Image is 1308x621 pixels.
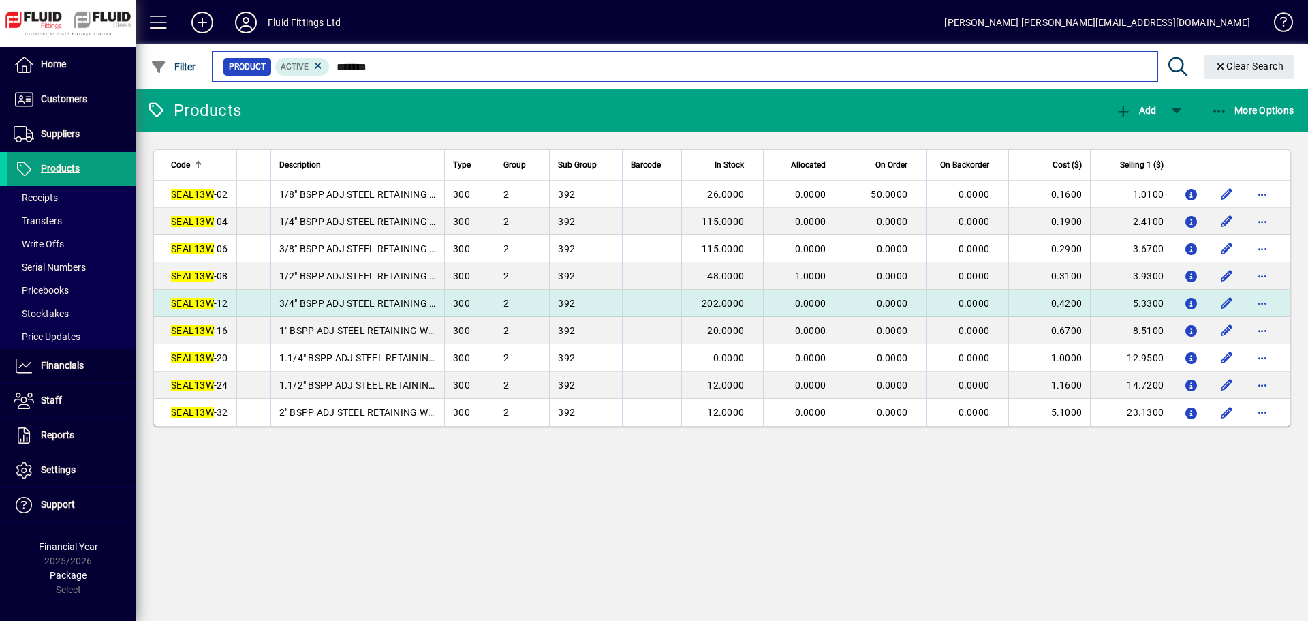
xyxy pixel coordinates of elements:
[7,302,136,325] a: Stocktakes
[41,128,80,139] span: Suppliers
[795,216,826,227] span: 0.0000
[1251,374,1273,396] button: More options
[1090,262,1172,290] td: 3.9300
[1251,265,1273,287] button: More options
[279,271,469,282] span: 1/2" BSPP ADJ STEEL RETAINING WASHER
[558,216,575,227] span: 392
[7,209,136,232] a: Transfers
[171,243,214,254] em: SEAL13W
[453,380,470,391] span: 300
[1008,262,1090,290] td: 0.3100
[171,380,214,391] em: SEAL13W
[171,189,214,200] em: SEAL13W
[7,349,136,383] a: Financials
[503,407,509,418] span: 2
[702,243,744,254] span: 115.0000
[41,163,80,174] span: Products
[171,157,228,172] div: Code
[1215,61,1284,72] span: Clear Search
[503,352,509,363] span: 2
[877,380,908,391] span: 0.0000
[171,271,228,282] span: -08
[713,352,745,363] span: 0.0000
[171,407,228,418] span: -32
[279,325,459,336] span: 1" BSPP ADJ STEEL RETAINING WASHER
[959,189,990,200] span: 0.0000
[503,189,509,200] span: 2
[7,453,136,487] a: Settings
[1251,402,1273,423] button: More options
[503,298,509,309] span: 2
[171,216,228,227] span: -04
[14,262,86,273] span: Serial Numbers
[1251,347,1273,369] button: More options
[229,60,266,74] span: Product
[877,216,908,227] span: 0.0000
[1008,372,1090,399] td: 1.1600
[503,157,542,172] div: Group
[1216,402,1238,423] button: Edit
[279,157,437,172] div: Description
[1216,374,1238,396] button: Edit
[940,157,989,172] span: On Backorder
[935,157,1001,172] div: On Backorder
[453,352,470,363] span: 300
[795,243,826,254] span: 0.0000
[702,216,744,227] span: 115.0000
[1211,105,1294,116] span: More Options
[503,216,509,227] span: 2
[171,352,228,363] span: -20
[1008,344,1090,372] td: 1.0000
[1090,372,1172,399] td: 14.7200
[7,48,136,82] a: Home
[171,243,228,254] span: -06
[14,215,62,226] span: Transfers
[1216,183,1238,205] button: Edit
[279,243,469,254] span: 3/8" BSPP ADJ STEEL RETAINING WASHER
[1090,235,1172,262] td: 3.6700
[772,157,838,172] div: Allocated
[690,157,756,172] div: In Stock
[281,62,309,72] span: Active
[151,61,196,72] span: Filter
[631,157,673,172] div: Barcode
[41,395,62,406] span: Staff
[1008,399,1090,426] td: 5.1000
[854,157,920,172] div: On Order
[1251,183,1273,205] button: More options
[1251,238,1273,260] button: More options
[39,541,98,552] span: Financial Year
[14,308,69,319] span: Stocktakes
[558,157,597,172] span: Sub Group
[50,570,87,581] span: Package
[7,186,136,209] a: Receipts
[279,407,459,418] span: 2" BSPP ADJ STEEL RETAINING WASHER
[41,499,75,510] span: Support
[1216,292,1238,314] button: Edit
[41,59,66,70] span: Home
[224,10,268,35] button: Profile
[1112,98,1159,123] button: Add
[453,157,486,172] div: Type
[453,189,470,200] span: 300
[171,380,228,391] span: -24
[877,243,908,254] span: 0.0000
[1008,317,1090,344] td: 0.6700
[795,407,826,418] span: 0.0000
[1090,399,1172,426] td: 23.1300
[1090,290,1172,317] td: 5.3300
[877,407,908,418] span: 0.0000
[1008,290,1090,317] td: 0.4200
[1216,211,1238,232] button: Edit
[1008,235,1090,262] td: 0.2900
[795,380,826,391] span: 0.0000
[171,352,214,363] em: SEAL13W
[707,407,744,418] span: 12.0000
[14,285,69,296] span: Pricebooks
[279,189,469,200] span: 1/8" BSPP ADJ STEEL RETAINING WASHER
[171,216,214,227] em: SEAL13W
[959,298,990,309] span: 0.0000
[715,157,744,172] span: In Stock
[1251,211,1273,232] button: More options
[41,464,76,475] span: Settings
